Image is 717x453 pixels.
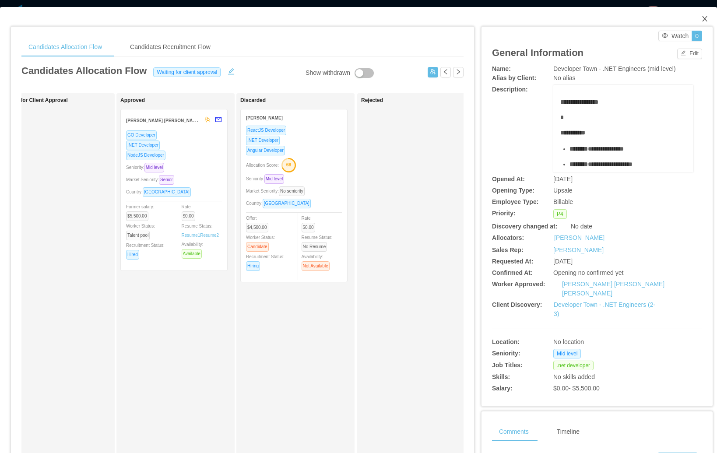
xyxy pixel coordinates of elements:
a: Resume2 [200,232,219,239]
span: Country: [246,201,314,206]
span: Mid level [144,163,164,172]
span: Upsale [553,187,573,194]
span: Waiting for client approval [153,67,221,77]
b: Location: [492,338,520,345]
article: General Information [492,46,583,60]
span: Talent pool [126,231,150,240]
div: Show withdrawn [306,68,350,78]
span: [GEOGRAPHIC_DATA] [263,199,311,208]
a: Developer Town - .NET Engineers (2-3) [554,301,655,317]
button: mail [211,113,222,127]
b: Sales Rep: [492,246,524,253]
b: Opening Type: [492,187,534,194]
h1: Rejected [361,97,484,104]
span: team [204,116,211,123]
span: Resume Status: [182,224,219,238]
div: Timeline [550,422,587,442]
span: $0.00 [182,211,195,221]
b: Skills: [492,373,510,380]
button: 68 [279,158,296,172]
a: [PERSON_NAME] [553,246,604,253]
b: Name: [492,65,511,72]
button: Close [692,7,717,32]
button: icon: eyeWatch [658,31,692,41]
b: Seniority: [492,350,520,357]
div: No location [553,337,658,347]
text: 68 [286,162,292,167]
span: Rate [182,204,199,218]
span: [DATE] [553,176,573,183]
b: Employee Type: [492,198,538,205]
span: Available [182,249,202,259]
div: Candidates Allocation Flow [21,37,109,57]
span: Recruitment Status: [126,243,165,257]
span: $0.00 [302,223,315,232]
span: Availability: [302,254,333,268]
span: Hired [126,250,139,260]
b: Client Discovery: [492,301,542,308]
b: Description: [492,86,528,93]
span: No Resume [302,242,327,252]
span: .net developer [553,361,594,370]
span: No date [571,223,592,230]
b: Allocators: [492,234,524,241]
div: Comments [492,422,536,442]
b: Discovery changed at: [492,223,557,230]
button: icon: editEdit [677,49,702,59]
button: 0 [692,31,702,41]
span: Country: [126,190,194,194]
article: Candidates Allocation Flow [21,63,147,78]
span: Not Available [302,261,330,271]
button: icon: right [453,67,464,77]
span: Hiring [246,261,260,271]
span: Availability: [182,242,205,256]
span: NodeJS Developer [126,151,165,160]
span: $4,500.00 [246,223,268,232]
span: Offer: [246,216,272,230]
span: [DATE] [553,258,573,265]
button: icon: left [440,67,451,77]
b: Priority: [492,210,516,217]
span: Developer Town - .NET Engineers (mid level) [553,65,676,72]
span: Billable [553,198,573,205]
span: Mid level [264,174,284,184]
span: Opening no confirmed yet [553,269,623,276]
b: Opened At: [492,176,525,183]
b: Alias by Client: [492,74,536,81]
span: $0.00 - $5,500.00 [553,385,600,392]
a: [PERSON_NAME] [554,233,605,242]
span: GO Developer [126,130,157,140]
b: Salary: [492,385,513,392]
span: Candidate [246,242,269,252]
a: [PERSON_NAME] [PERSON_NAME] [PERSON_NAME] [562,281,664,297]
span: Rate [302,216,319,230]
span: No seniority [279,186,305,196]
h1: Approved [120,97,243,104]
span: Recruitment Status: [246,254,285,268]
span: $5,500.00 [126,211,148,221]
strong: [PERSON_NAME] [PERSON_NAME] [PERSON_NAME] [126,116,239,123]
span: Market Seniority: [246,189,308,193]
span: [GEOGRAPHIC_DATA] [143,187,191,197]
span: Mid level [553,349,581,358]
h1: Waiting for Client Approval [0,97,123,104]
button: icon: edit [224,66,238,75]
strong: [PERSON_NAME] [246,116,283,120]
span: .NET Developer [126,140,160,150]
span: Market Seniority: [126,177,178,182]
span: Worker Status: [246,235,275,249]
b: Worker Approved: [492,281,545,288]
div: rdw-wrapper [553,85,693,172]
button: icon: usergroup-add [428,67,438,77]
a: Resume1 [182,232,200,239]
span: Senior [159,175,174,185]
span: Seniority: [126,165,168,170]
span: Resume Status: [302,235,333,249]
b: Requested At: [492,258,533,265]
div: rdw-editor [560,98,687,185]
b: Job Titles: [492,362,523,369]
span: No skills added [553,373,595,380]
span: Worker Status: [126,224,155,238]
b: Confirmed At: [492,269,533,276]
span: No alias [553,74,576,81]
